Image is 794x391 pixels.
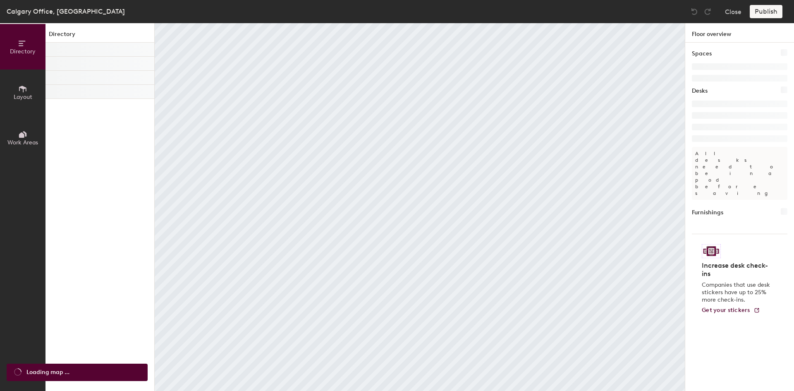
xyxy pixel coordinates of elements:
[702,244,721,258] img: Sticker logo
[690,7,698,16] img: Undo
[702,307,760,314] a: Get your stickers
[685,23,794,43] h1: Floor overview
[692,147,787,200] p: All desks need to be in a pod before saving
[702,307,750,314] span: Get your stickers
[14,94,32,101] span: Layout
[702,261,772,278] h4: Increase desk check-ins
[703,7,712,16] img: Redo
[7,6,125,17] div: Calgary Office, [GEOGRAPHIC_DATA]
[155,23,685,391] canvas: Map
[45,30,154,43] h1: Directory
[702,281,772,304] p: Companies that use desk stickers have up to 25% more check-ins.
[692,208,723,217] h1: Furnishings
[26,368,69,377] span: Loading map ...
[10,48,36,55] span: Directory
[7,139,38,146] span: Work Areas
[725,5,741,18] button: Close
[692,86,708,96] h1: Desks
[692,49,712,58] h1: Spaces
